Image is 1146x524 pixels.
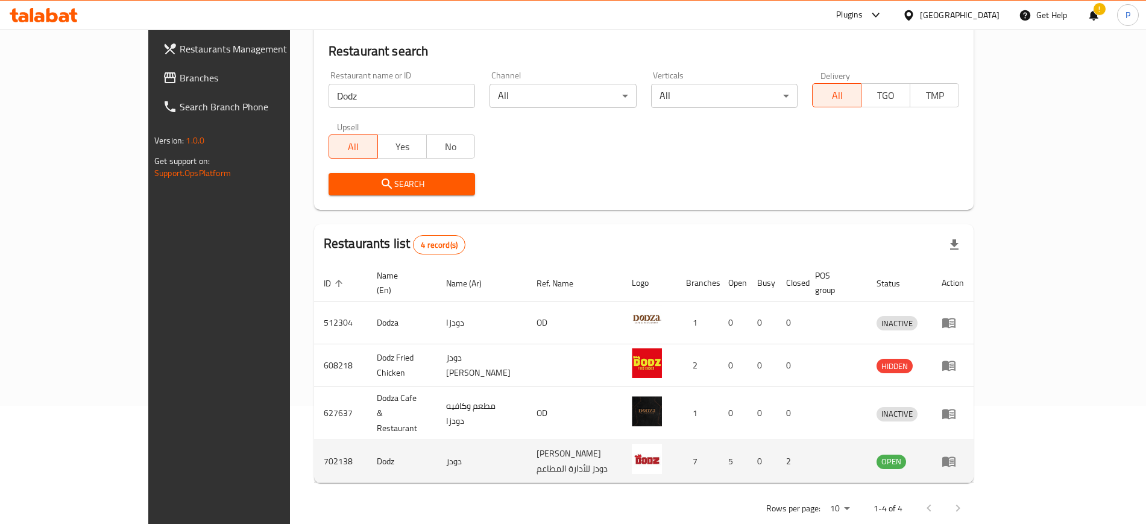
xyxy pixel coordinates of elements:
[329,42,959,60] h2: Restaurant search
[632,305,662,335] img: Dodza
[527,440,623,483] td: [PERSON_NAME] دودز للأدارة المطاعم
[314,440,367,483] td: 702138
[154,153,210,169] span: Get support on:
[776,265,805,301] th: Closed
[432,138,471,156] span: No
[932,265,974,301] th: Action
[719,265,748,301] th: Open
[377,134,427,159] button: Yes
[436,344,527,387] td: دودز [PERSON_NAME]
[622,265,676,301] th: Logo
[748,301,776,344] td: 0
[180,42,330,56] span: Restaurants Management
[820,71,851,80] label: Delivery
[314,387,367,440] td: 627637
[776,301,805,344] td: 0
[436,301,527,344] td: دودزا
[877,455,906,469] span: OPEN
[186,133,204,148] span: 1.0.0
[920,8,1000,22] div: [GEOGRAPHIC_DATA]
[490,84,637,108] div: All
[942,315,964,330] div: Menu
[676,265,719,301] th: Branches
[1126,8,1130,22] span: P
[154,133,184,148] span: Version:
[877,276,916,291] span: Status
[748,440,776,483] td: 0
[426,134,476,159] button: No
[436,440,527,483] td: دودز
[334,138,373,156] span: All
[940,230,969,259] div: Export file
[153,34,339,63] a: Restaurants Management
[719,344,748,387] td: 0
[367,387,436,440] td: Dodza Cafe & Restaurant
[337,122,359,131] label: Upsell
[817,87,857,104] span: All
[651,84,798,108] div: All
[748,387,776,440] td: 0
[413,235,465,254] div: Total records count
[676,440,719,483] td: 7
[527,301,623,344] td: OD
[632,348,662,378] img: Dodz Fried Chicken
[877,455,906,469] div: OPEN
[825,500,854,518] div: Rows per page:
[719,440,748,483] td: 5
[324,235,465,254] h2: Restaurants list
[766,501,820,516] p: Rows per page:
[367,301,436,344] td: Dodza
[748,344,776,387] td: 0
[874,501,902,516] p: 1-4 of 4
[866,87,905,104] span: TGO
[527,387,623,440] td: OD
[915,87,954,104] span: TMP
[329,84,476,108] input: Search for restaurant name or ID..
[877,359,913,373] span: HIDDEN
[877,407,918,421] span: INACTIVE
[877,317,918,330] span: INACTIVE
[314,301,367,344] td: 512304
[776,440,805,483] td: 2
[719,387,748,440] td: 0
[446,276,497,291] span: Name (Ar)
[812,83,861,107] button: All
[154,165,231,181] a: Support.OpsPlatform
[338,177,466,192] span: Search
[414,239,465,251] span: 4 record(s)
[153,92,339,121] a: Search Branch Phone
[676,387,719,440] td: 1
[324,276,347,291] span: ID
[676,301,719,344] td: 1
[632,444,662,474] img: Dodz
[776,344,805,387] td: 0
[367,344,436,387] td: Dodz Fried Chicken
[314,344,367,387] td: 608218
[180,71,330,85] span: Branches
[377,268,422,297] span: Name (En)
[748,265,776,301] th: Busy
[383,138,422,156] span: Yes
[180,99,330,114] span: Search Branch Phone
[537,276,589,291] span: Ref. Name
[836,8,863,22] div: Plugins
[910,83,959,107] button: TMP
[776,387,805,440] td: 0
[436,387,527,440] td: مطعم وكافيه دودزا
[815,268,852,297] span: POS group
[676,344,719,387] td: 2
[632,396,662,426] img: Dodza Cafe & Restaurant
[329,134,378,159] button: All
[314,265,974,483] table: enhanced table
[153,63,339,92] a: Branches
[719,301,748,344] td: 0
[367,440,436,483] td: Dodz
[942,358,964,373] div: Menu
[329,173,476,195] button: Search
[861,83,910,107] button: TGO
